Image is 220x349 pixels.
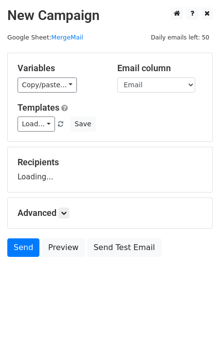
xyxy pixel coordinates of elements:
[147,32,213,43] span: Daily emails left: 50
[18,208,202,218] h5: Advanced
[7,7,213,24] h2: New Campaign
[70,116,95,132] button: Save
[7,238,39,257] a: Send
[18,116,55,132] a: Load...
[51,34,83,41] a: MergeMail
[18,78,77,93] a: Copy/paste...
[18,102,59,113] a: Templates
[87,238,161,257] a: Send Test Email
[7,34,83,41] small: Google Sheet:
[18,157,202,168] h5: Recipients
[18,63,103,74] h5: Variables
[18,157,202,182] div: Loading...
[147,34,213,41] a: Daily emails left: 50
[117,63,202,74] h5: Email column
[42,238,85,257] a: Preview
